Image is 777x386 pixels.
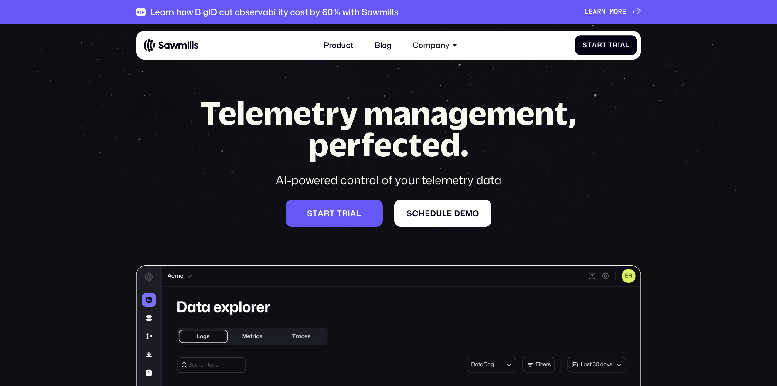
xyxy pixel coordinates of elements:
span: T [608,41,613,50]
span: l [442,209,447,218]
span: l [625,41,629,50]
span: l [356,209,361,218]
span: i [348,209,350,218]
span: S [307,209,313,218]
span: e [425,209,430,218]
span: o [614,8,618,16]
span: h [419,209,425,218]
span: a [350,209,356,218]
h1: Telemetry management, perfected. [182,97,595,160]
a: Starttrial [286,200,383,227]
span: r [613,41,618,50]
span: c [412,209,419,218]
a: Learnmore [585,8,641,16]
div: Company [407,35,463,56]
a: StartTrial [575,35,637,55]
div: AI-powered control of your telemetry data [182,172,595,188]
a: Blog [369,35,397,56]
span: d [454,209,460,218]
span: u [436,209,442,218]
span: t [313,209,318,218]
div: Company [412,41,450,50]
span: e [460,209,465,218]
span: t [602,41,607,50]
span: e [589,8,593,16]
span: e [622,8,626,16]
a: Product [318,35,359,56]
span: r [342,209,348,218]
span: L [585,8,589,16]
span: r [597,8,601,16]
span: i [618,41,620,50]
div: Learn how BigID cut observability cost by 60% with Sawmills [151,7,399,17]
span: r [324,209,330,218]
span: m [465,209,473,218]
span: r [597,41,602,50]
span: r [618,8,622,16]
span: S [582,41,587,50]
span: t [587,41,592,50]
span: n [601,8,606,16]
span: o [473,209,479,218]
span: e [447,209,452,218]
span: a [593,8,597,16]
span: t [330,209,335,218]
a: Scheduledemo [394,200,491,227]
span: m [610,8,614,16]
span: t [337,209,342,218]
span: a [620,41,625,50]
span: S [407,209,412,218]
span: d [430,209,436,218]
span: a [318,209,324,218]
span: a [592,41,597,50]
